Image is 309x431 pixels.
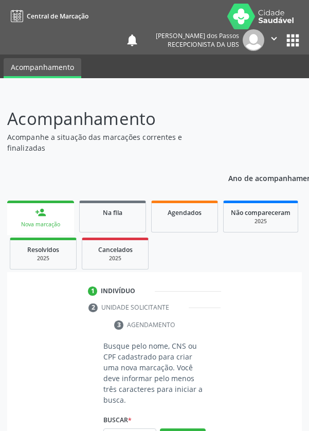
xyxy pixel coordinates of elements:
div: 2025 [17,255,69,262]
button: notifications [125,33,139,47]
i:  [268,33,280,44]
span: Recepcionista da UBS [168,40,239,49]
button:  [264,29,284,51]
span: Agendados [168,208,202,217]
p: Busque pelo nome, CNS ou CPF cadastrado para criar uma nova marcação. Você deve informar pelo men... [103,340,206,405]
label: Buscar [103,412,132,428]
div: [PERSON_NAME] dos Passos [156,31,239,40]
p: Acompanhamento [7,106,213,132]
span: Não compareceram [231,208,290,217]
img: img [243,29,264,51]
div: Indivíduo [101,286,135,296]
span: Cancelados [98,245,133,254]
a: Acompanhamento [4,58,81,78]
div: 2025 [231,218,290,225]
span: Central de Marcação [27,12,88,21]
div: 2025 [89,255,141,262]
span: Na fila [103,208,122,217]
a: Central de Marcação [7,8,88,25]
div: person_add [35,207,46,218]
p: Acompanhe a situação das marcações correntes e finalizadas [7,132,213,153]
div: 1 [88,286,97,296]
div: Nova marcação [14,221,67,228]
button: apps [284,31,302,49]
span: Resolvidos [27,245,59,254]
